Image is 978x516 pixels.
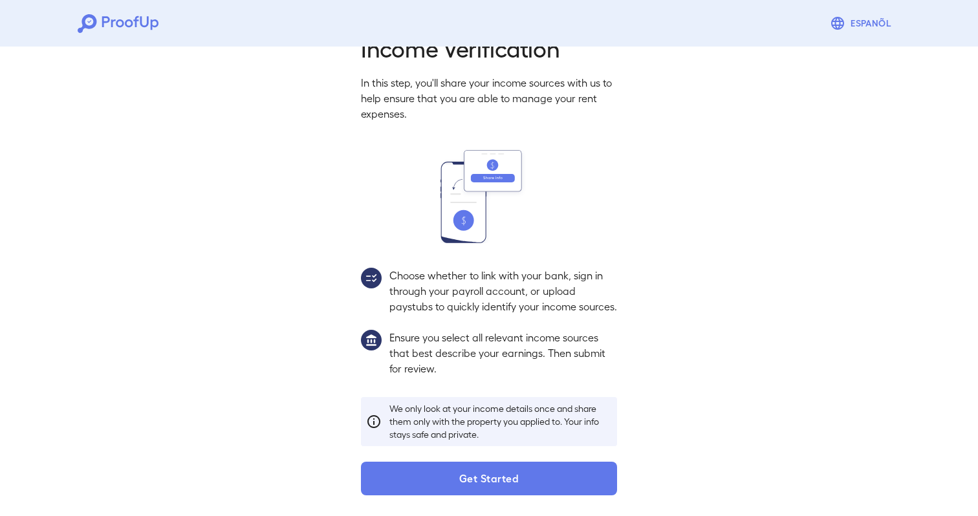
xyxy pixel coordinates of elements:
[440,150,538,243] img: transfer_money.svg
[361,462,617,495] button: Get Started
[361,34,617,62] h2: Income Verification
[825,10,900,36] button: Espanõl
[361,330,382,350] img: group1.svg
[389,330,617,376] p: Ensure you select all relevant income sources that best describe your earnings. Then submit for r...
[389,268,617,314] p: Choose whether to link with your bank, sign in through your payroll account, or upload paystubs t...
[389,402,612,441] p: We only look at your income details once and share them only with the property you applied to. Yo...
[361,75,617,122] p: In this step, you'll share your income sources with us to help ensure that you are able to manage...
[361,268,382,288] img: group2.svg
